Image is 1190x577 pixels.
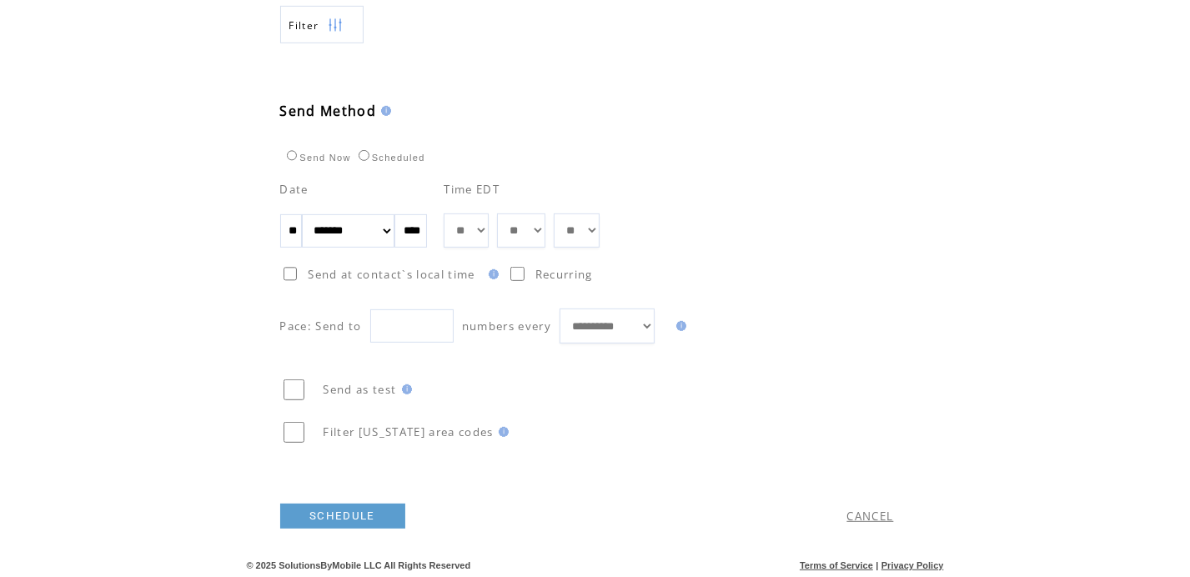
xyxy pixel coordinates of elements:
[376,106,391,116] img: help.gif
[280,504,405,529] a: SCHEDULE
[484,269,499,279] img: help.gif
[324,382,397,397] span: Send as test
[881,560,944,570] a: Privacy Policy
[280,182,309,197] span: Date
[247,560,471,570] span: © 2025 SolutionsByMobile LLC All Rights Reserved
[876,560,878,570] span: |
[359,150,369,161] input: Scheduled
[280,319,362,334] span: Pace: Send to
[289,18,319,33] span: Show filters
[444,182,500,197] span: Time EDT
[280,6,364,43] a: Filter
[324,424,494,439] span: Filter [US_STATE] area codes
[397,384,412,394] img: help.gif
[287,150,298,161] input: Send Now
[328,7,343,44] img: filters.png
[308,267,474,282] span: Send at contact`s local time
[847,509,894,524] a: CANCEL
[494,427,509,437] img: help.gif
[800,560,873,570] a: Terms of Service
[354,153,425,163] label: Scheduled
[283,153,351,163] label: Send Now
[462,319,551,334] span: numbers every
[280,102,377,120] span: Send Method
[535,267,593,282] span: Recurring
[671,321,686,331] img: help.gif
